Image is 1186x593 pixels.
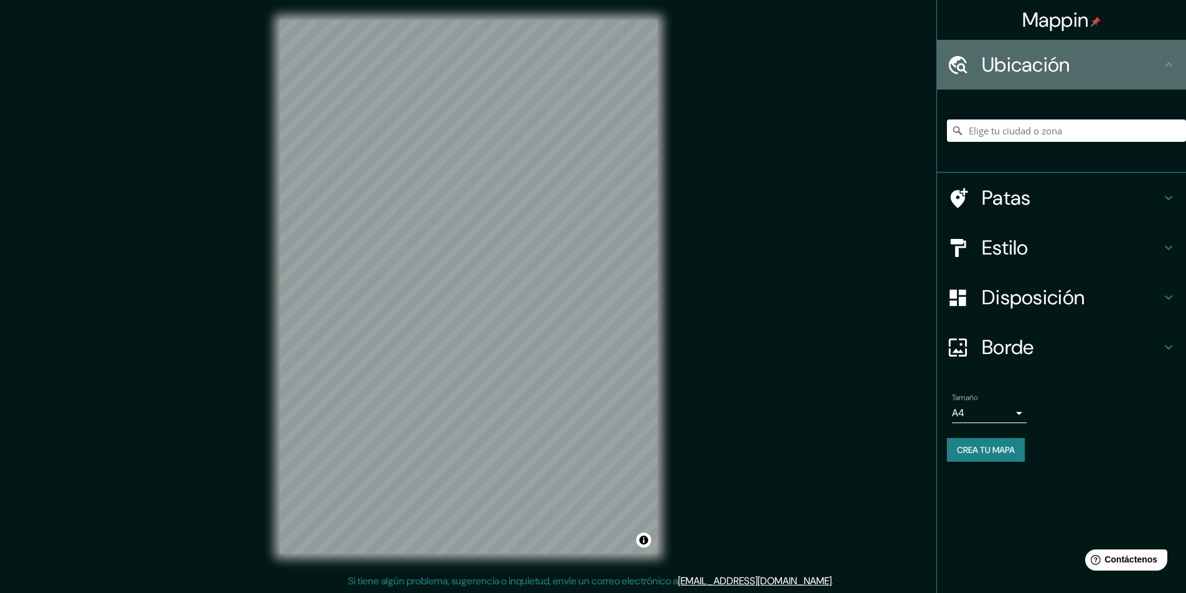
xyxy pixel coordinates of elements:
font: . [832,574,834,587]
div: Patas [937,173,1186,223]
div: Disposición [937,273,1186,322]
font: . [835,574,838,587]
canvas: Mapa [280,20,657,554]
button: Activar o desactivar atribución [636,533,651,548]
div: Estilo [937,223,1186,273]
div: Ubicación [937,40,1186,90]
font: A4 [952,406,964,419]
font: Tamaño [952,393,977,403]
font: Mappin [1022,7,1089,33]
font: Estilo [982,235,1028,261]
font: Crea tu mapa [957,444,1015,455]
input: Elige tu ciudad o zona [947,119,1186,142]
font: Ubicación [982,52,1070,78]
div: A4 [952,403,1027,423]
font: Patas [982,185,1031,211]
a: [EMAIL_ADDRESS][DOMAIN_NAME] [678,574,832,587]
div: Borde [937,322,1186,372]
img: pin-icon.png [1091,17,1101,27]
iframe: Lanzador de widgets de ayuda [1075,544,1172,579]
font: . [834,574,835,587]
font: Si tiene algún problema, sugerencia o inquietud, envíe un correo electrónico a [348,574,678,587]
button: Crea tu mapa [947,438,1025,462]
font: Borde [982,334,1034,360]
font: Disposición [982,284,1085,311]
